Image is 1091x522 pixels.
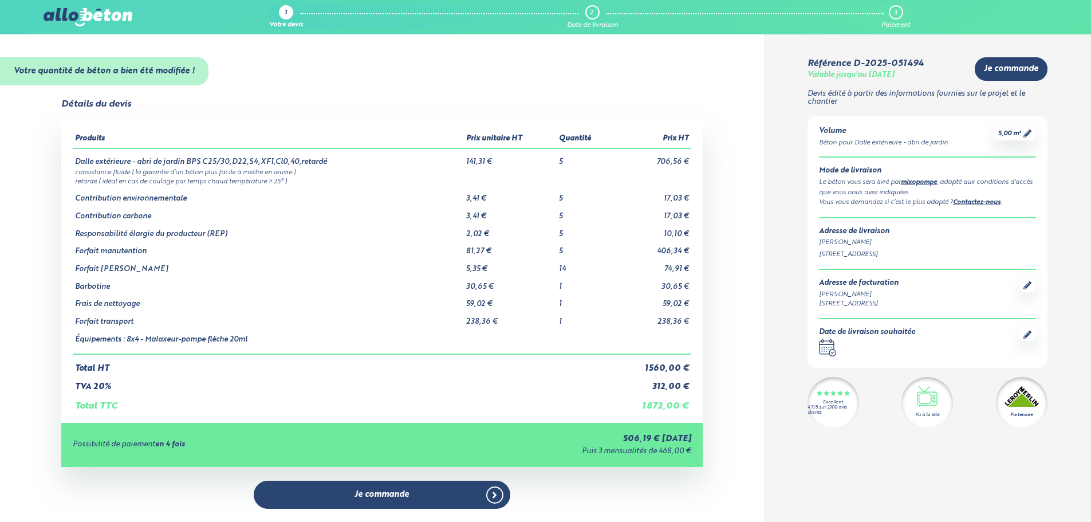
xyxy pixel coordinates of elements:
[819,227,1036,236] div: Adresse de livraison
[464,221,557,239] td: 2,02 €
[73,354,613,374] td: Total HT
[73,186,464,203] td: Contribution environnementale
[613,203,691,221] td: 17,03 €
[557,291,613,309] td: 1
[915,411,939,418] div: Vu à la télé
[819,127,948,136] div: Volume
[464,309,557,327] td: 238,36 €
[819,250,1036,260] div: [STREET_ADDRESS]
[819,299,899,309] div: [STREET_ADDRESS]
[557,309,613,327] td: 1
[557,274,613,292] td: 1
[819,290,899,300] div: [PERSON_NAME]
[881,22,910,29] div: Paiement
[73,274,464,292] td: Barbotine
[269,5,303,29] a: 1 Votre devis
[557,148,613,167] td: 5
[819,138,948,148] div: Béton pour Dalle extérieure - abri de jardin
[613,238,691,256] td: 406,34 €
[613,354,691,374] td: 1 560,00 €
[73,256,464,274] td: Forfait [PERSON_NAME]
[901,179,937,186] a: mixopompe
[464,130,557,148] th: Prix unitaire HT
[73,291,464,309] td: Frais de nettoyage
[819,328,915,337] div: Date de livraison souhaitée
[567,5,618,29] a: 2 Date de livraison
[567,22,618,29] div: Date de livraison
[989,477,1078,509] iframe: Help widget launcher
[819,279,899,288] div: Adresse de facturation
[73,130,464,148] th: Produits
[590,9,593,17] div: 2
[464,256,557,274] td: 5,35 €
[254,481,510,509] a: Je commande
[613,373,691,392] td: 312,00 €
[1010,411,1033,418] div: Partenaire
[613,274,691,292] td: 30,65 €
[73,148,464,167] td: Dalle extérieure - abri de jardin BPS C25/30,D22,S4,XF1,Cl0,40,retardé
[61,99,131,109] div: Détails du devis
[464,148,557,167] td: 141,31 €
[73,373,613,392] td: TVA 20%
[464,274,557,292] td: 30,65 €
[285,10,287,17] div: 1
[269,22,303,29] div: Votre devis
[613,392,691,411] td: 1 872,00 €
[557,221,613,239] td: 5
[73,176,691,186] td: retardé ( idéal en cas de coulage par temps chaud température > 25° )
[819,178,1036,198] div: Le béton vous sera livré par , adapté aux conditions d'accès que vous nous avez indiquées.
[613,256,691,274] td: 74,91 €
[808,405,859,415] div: 4.7/5 sur 2300 avis clients
[355,490,409,500] span: Je commande
[808,90,1047,107] p: Devis édité à partir des informations fournies sur le projet et le chantier
[73,392,613,411] td: Total TTC
[557,130,613,148] th: Quantité
[73,441,386,449] div: Possibilité de paiement
[464,186,557,203] td: 3,41 €
[881,5,910,29] a: 3 Paiement
[73,327,464,354] td: Équipements : 8x4 - Malaxeur-pompe flèche 20ml
[823,400,843,405] div: Excellent
[894,9,897,17] div: 3
[73,203,464,221] td: Contribution carbone
[613,148,691,167] td: 706,56 €
[808,71,895,80] div: Valable jusqu'au [DATE]
[73,238,464,256] td: Forfait manutention
[613,309,691,327] td: 238,36 €
[808,58,924,69] div: Référence D-2025-051494
[557,186,613,203] td: 5
[557,238,613,256] td: 5
[73,309,464,327] td: Forfait transport
[386,448,691,456] div: Puis 3 mensualités de 468,00 €
[819,238,1036,248] div: [PERSON_NAME]
[984,64,1038,74] span: Je commande
[386,434,691,444] div: 506,19 € [DATE]
[975,57,1047,81] a: Je commande
[953,199,1001,206] a: Contactez-nous
[819,198,1036,208] div: Vous vous demandez si c’est le plus adapté ? .
[464,291,557,309] td: 59,02 €
[464,203,557,221] td: 3,41 €
[44,8,132,26] img: allobéton
[613,291,691,309] td: 59,02 €
[73,221,464,239] td: Responsabilité élargie du producteur (REP)
[613,130,691,148] th: Prix HT
[14,67,195,75] strong: Votre quantité de béton a bien été modifiée !
[73,167,691,176] td: consistance fluide ( la garantie d’un béton plus facile à mettre en œuvre )
[557,203,613,221] td: 5
[155,441,185,448] strong: en 4 fois
[819,167,1036,175] div: Mode de livraison
[613,221,691,239] td: 10,10 €
[464,238,557,256] td: 81,27 €
[557,256,613,274] td: 14
[613,186,691,203] td: 17,03 €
